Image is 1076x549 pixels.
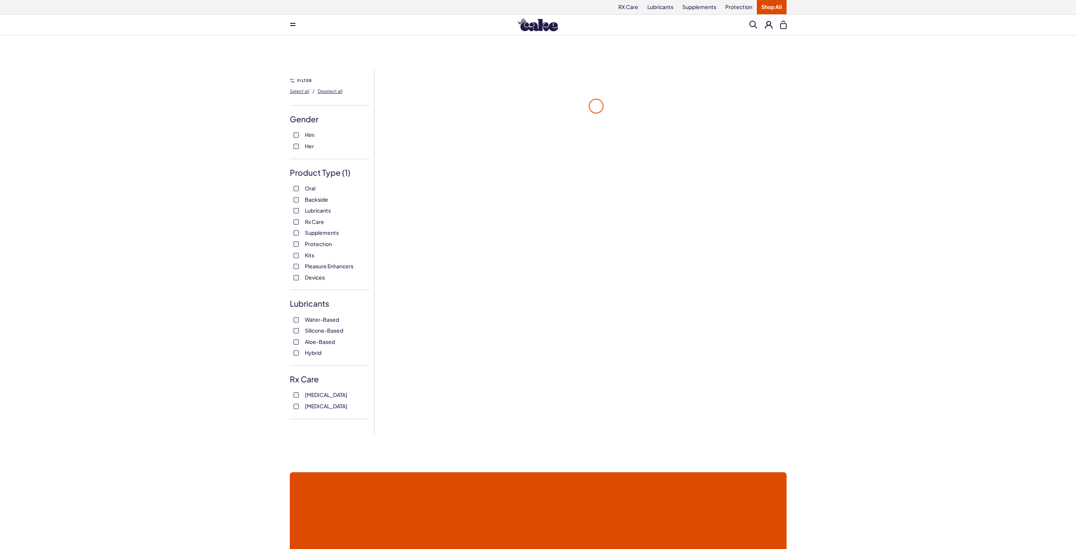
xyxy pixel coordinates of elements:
[305,217,324,227] span: Rx Care
[305,348,321,357] span: Hybrid
[290,85,309,97] button: Select all
[294,242,299,247] input: Protection
[305,261,353,271] span: Pleasure Enhancers
[294,317,299,322] input: Water-Based
[305,272,325,282] span: Devices
[305,337,335,347] span: Aloe-Based
[294,392,299,398] input: [MEDICAL_DATA]
[305,390,347,400] span: [MEDICAL_DATA]
[318,88,342,94] span: Deselect all
[294,264,299,269] input: Pleasure Enhancers
[294,253,299,258] input: Kits
[305,130,315,140] span: Him
[290,88,309,94] span: Select all
[294,230,299,236] input: Supplements
[294,208,299,213] input: Lubricants
[305,239,332,249] span: Protection
[305,183,315,193] span: Oral
[294,186,299,191] input: Oral
[305,325,343,335] span: Silicone-Based
[294,339,299,345] input: Aloe-Based
[305,315,339,324] span: Water-Based
[305,401,347,411] span: [MEDICAL_DATA]
[305,205,331,215] span: Lubricants
[305,250,314,260] span: Kits
[294,197,299,202] input: Backside
[294,275,299,280] input: Devices
[305,195,328,204] span: Backside
[294,132,299,138] input: Him
[312,88,315,94] span: /
[294,144,299,149] input: Her
[305,228,339,237] span: Supplements
[518,18,558,31] img: Hello Cake
[294,328,299,333] input: Silicone-Based
[305,141,314,151] span: Her
[294,350,299,356] input: Hybrid
[294,404,299,409] input: [MEDICAL_DATA]
[294,219,299,225] input: Rx Care
[318,85,342,97] button: Deselect all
